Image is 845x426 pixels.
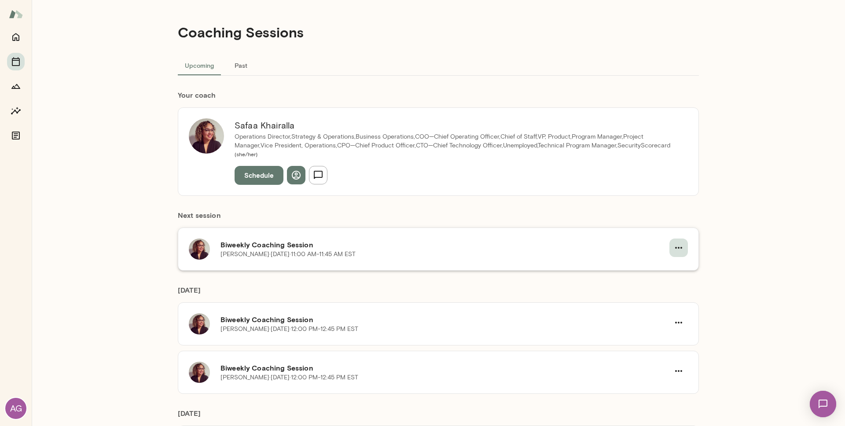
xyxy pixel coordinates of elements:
[7,28,25,46] button: Home
[221,55,261,76] button: Past
[178,285,699,302] h6: [DATE]
[5,398,26,419] div: AG
[178,55,699,76] div: basic tabs example
[178,55,221,76] button: Upcoming
[178,90,699,100] h6: Your coach
[9,6,23,22] img: Mento
[189,118,224,154] img: Safaa Khairalla
[235,118,677,132] h6: Safaa Khairalla
[178,24,304,40] h4: Coaching Sessions
[7,53,25,70] button: Sessions
[220,373,358,382] p: [PERSON_NAME] · [DATE] · 12:00 PM-12:45 PM EST
[235,151,257,157] span: ( she/her )
[220,363,669,373] h6: Biweekly Coaching Session
[178,408,699,426] h6: [DATE]
[7,127,25,144] button: Documents
[220,239,669,250] h6: Biweekly Coaching Session
[7,77,25,95] button: Growth Plan
[235,132,677,159] p: Operations Director,Strategy & Operations,Business Operations,COO—Chief Operating Officer,Chief o...
[220,250,356,259] p: [PERSON_NAME] · [DATE] · 11:00 AM-11:45 AM EST
[287,166,305,184] button: View profile
[7,102,25,120] button: Insights
[235,166,283,184] button: Schedule
[220,325,358,334] p: [PERSON_NAME] · [DATE] · 12:00 PM-12:45 PM EST
[178,210,699,228] h6: Next session
[220,314,669,325] h6: Biweekly Coaching Session
[309,166,327,184] button: Send message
